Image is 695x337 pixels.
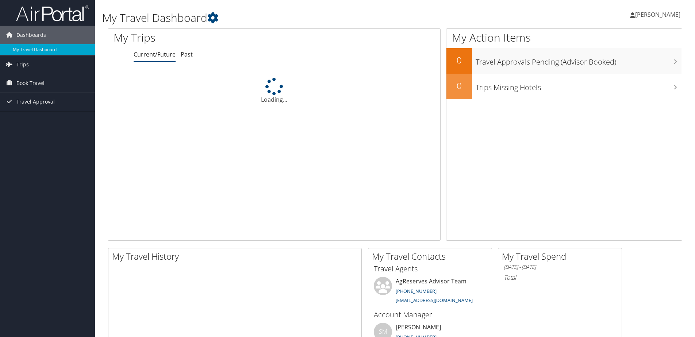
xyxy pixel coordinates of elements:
[504,264,616,271] h6: [DATE] - [DATE]
[16,74,45,92] span: Book Travel
[374,264,486,274] h3: Travel Agents
[630,4,688,26] a: [PERSON_NAME]
[446,54,472,66] h2: 0
[504,274,616,282] h6: Total
[370,277,490,307] li: AgReserves Advisor Team
[112,250,361,263] h2: My Travel History
[134,50,176,58] a: Current/Future
[114,30,296,45] h1: My Trips
[16,26,46,44] span: Dashboards
[396,297,473,303] a: [EMAIL_ADDRESS][DOMAIN_NAME]
[372,250,492,263] h2: My Travel Contacts
[16,55,29,74] span: Trips
[181,50,193,58] a: Past
[108,78,440,104] div: Loading...
[16,5,89,22] img: airportal-logo.png
[446,48,682,74] a: 0Travel Approvals Pending (Advisor Booked)
[502,250,622,263] h2: My Travel Spend
[16,93,55,111] span: Travel Approval
[102,10,492,26] h1: My Travel Dashboard
[446,30,682,45] h1: My Action Items
[446,74,682,99] a: 0Trips Missing Hotels
[396,288,437,294] a: [PHONE_NUMBER]
[374,310,486,320] h3: Account Manager
[446,80,472,92] h2: 0
[476,53,682,67] h3: Travel Approvals Pending (Advisor Booked)
[476,79,682,93] h3: Trips Missing Hotels
[635,11,680,19] span: [PERSON_NAME]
